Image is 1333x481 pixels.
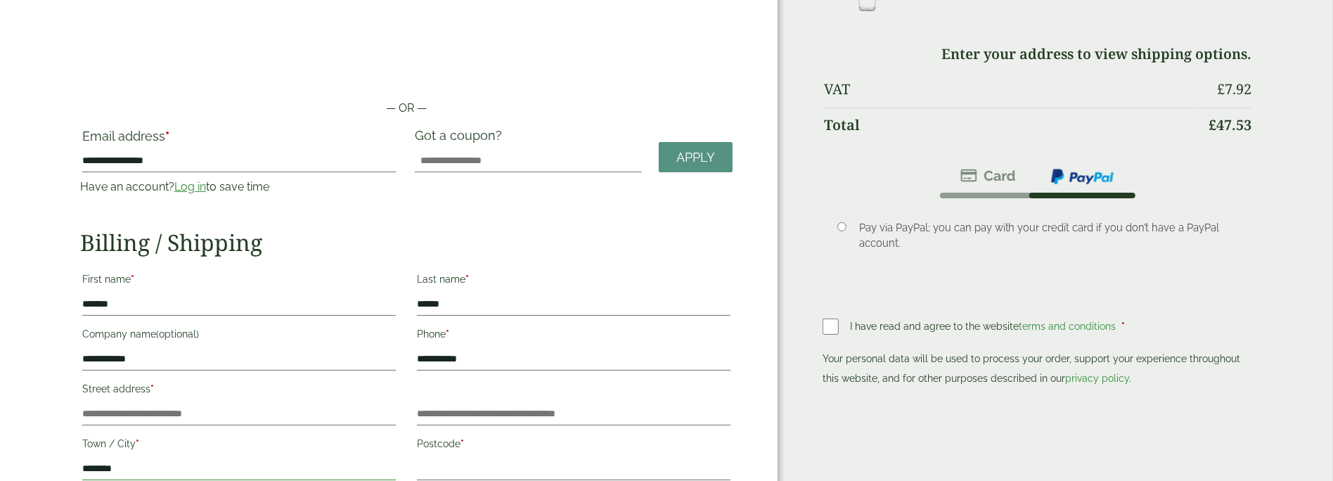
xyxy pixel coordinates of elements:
[1217,79,1225,98] span: £
[82,269,396,293] label: First name
[150,383,154,395] abbr: required
[659,142,733,172] a: Apply
[465,274,469,285] abbr: required
[417,269,730,293] label: Last name
[156,328,199,340] span: (optional)
[859,220,1232,251] p: Pay via PayPal; you can pay with your credit card if you don’t have a PayPal account.
[1050,167,1115,186] img: ppcp-gateway.png
[80,100,733,117] p: — OR —
[80,179,398,195] p: Have an account? to save time
[1019,321,1116,332] a: terms and conditions
[82,434,396,458] label: Town / City
[823,349,1253,388] p: Your personal data will be used to process your order, support your experience throughout this we...
[824,37,1251,71] td: Enter your address to view shipping options.
[417,324,730,348] label: Phone
[136,438,139,449] abbr: required
[82,324,396,348] label: Company name
[1209,115,1251,134] bdi: 47.53
[461,438,464,449] abbr: required
[417,434,730,458] label: Postcode
[1121,321,1125,332] abbr: required
[850,321,1119,332] span: I have read and agree to the website
[1217,79,1251,98] bdi: 7.92
[823,392,1253,431] iframe: PayPal
[1209,115,1216,134] span: £
[82,130,396,150] label: Email address
[80,55,733,83] iframe: Secure payment button frame
[960,167,1016,184] img: stripe.png
[174,180,206,193] a: Log in
[165,129,169,143] abbr: required
[446,328,449,340] abbr: required
[824,72,1199,106] th: VAT
[82,379,396,403] label: Street address
[1065,373,1129,384] a: privacy policy
[80,229,733,256] h2: Billing / Shipping
[415,128,508,150] label: Got a coupon?
[131,274,134,285] abbr: required
[676,150,715,165] span: Apply
[824,108,1199,142] th: Total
